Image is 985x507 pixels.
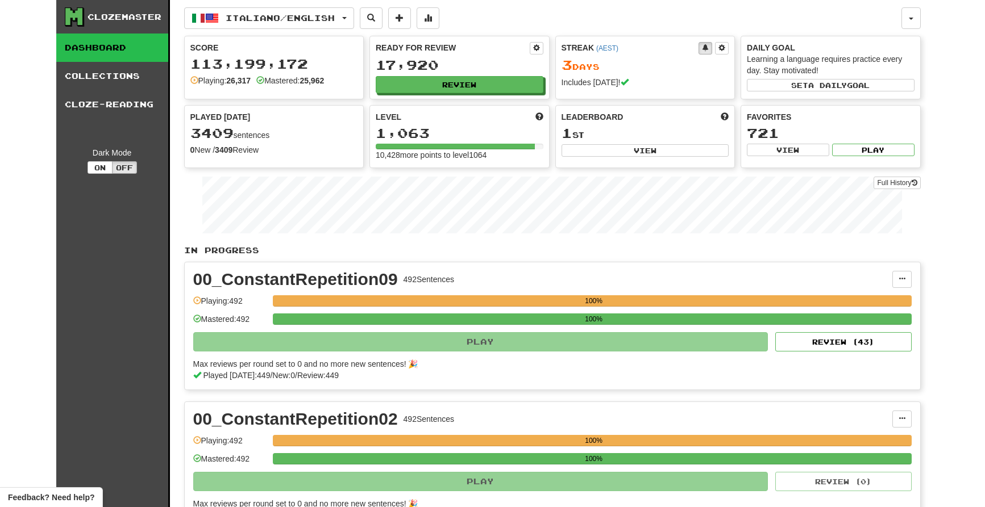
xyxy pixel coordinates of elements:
[190,57,358,71] div: 113,199,172
[270,371,272,380] span: /
[747,42,915,53] div: Daily Goal
[276,295,912,307] div: 100%
[112,161,137,174] button: Off
[193,295,267,314] div: Playing: 492
[376,149,543,161] div: 10,428 more points to level 1064
[300,76,324,85] strong: 25,962
[56,33,168,62] a: Dashboard
[272,371,295,380] span: New: 0
[535,111,543,123] span: Score more points to level up
[297,371,339,380] span: Review: 449
[562,77,729,88] div: Includes [DATE]!
[832,144,915,156] button: Play
[747,144,829,156] button: View
[190,111,251,123] span: Played [DATE]
[190,126,358,141] div: sentences
[747,79,915,91] button: Seta dailygoal
[747,53,915,76] div: Learning a language requires practice every day. Stay motivated!
[562,126,729,141] div: st
[193,453,267,472] div: Mastered: 492
[184,7,354,29] button: Italiano/English
[193,332,768,351] button: Play
[190,75,251,86] div: Playing:
[404,274,455,285] div: 492 Sentences
[65,147,160,158] div: Dark Mode
[88,161,113,174] button: On
[276,313,912,325] div: 100%
[8,492,94,503] span: Open feedback widget
[376,111,401,123] span: Level
[56,62,168,90] a: Collections
[203,371,270,380] span: Played [DATE]: 449
[596,44,618,52] a: (AEST)
[88,11,161,23] div: Clozemaster
[190,125,234,141] span: 3409
[193,358,905,370] div: Max reviews per round set to 0 and no more new sentences! 🎉
[562,144,729,157] button: View
[295,371,297,380] span: /
[226,76,251,85] strong: 26,317
[562,58,729,73] div: Day s
[190,144,358,156] div: New / Review
[775,472,912,491] button: Review (0)
[376,58,543,72] div: 17,920
[276,453,912,464] div: 100%
[562,125,572,141] span: 1
[276,435,912,446] div: 100%
[376,126,543,140] div: 1,063
[190,145,195,154] strong: 0
[56,90,168,119] a: Cloze-Reading
[193,410,398,428] div: 00_ConstantRepetition02
[562,42,699,53] div: Streak
[388,7,411,29] button: Add sentence to collection
[775,332,912,351] button: Review (43)
[808,81,847,89] span: a daily
[721,111,729,123] span: This week in points, UTC
[874,177,920,189] a: Full History
[417,7,439,29] button: More stats
[747,126,915,140] div: 721
[190,42,358,53] div: Score
[193,313,267,332] div: Mastered: 492
[360,7,383,29] button: Search sentences
[376,42,530,53] div: Ready for Review
[215,145,232,154] strong: 3409
[193,271,398,288] div: 00_ConstantRepetition09
[404,413,455,425] div: 492 Sentences
[184,245,921,256] p: In Progress
[256,75,324,86] div: Mastered:
[193,435,267,454] div: Playing: 492
[376,76,543,93] button: Review
[226,13,335,23] span: Italiano / English
[562,111,624,123] span: Leaderboard
[747,111,915,123] div: Favorites
[562,57,572,73] span: 3
[193,472,768,491] button: Play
